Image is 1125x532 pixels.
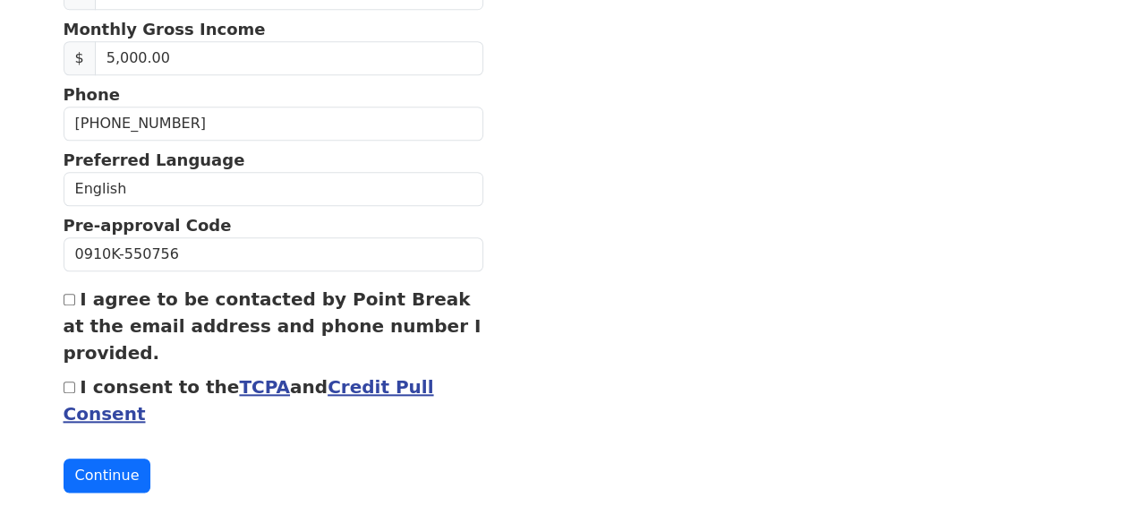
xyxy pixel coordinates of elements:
[64,107,484,141] input: Phone
[64,150,245,169] strong: Preferred Language
[64,17,484,41] p: Monthly Gross Income
[239,376,290,398] a: TCPA
[64,288,482,364] label: I agree to be contacted by Point Break at the email address and phone number I provided.
[64,459,151,493] button: Continue
[64,85,120,104] strong: Phone
[64,376,434,425] label: I consent to the and
[64,41,96,75] span: $
[64,237,484,271] input: Pre-approval Code
[95,41,483,75] input: Monthly Gross Income
[64,216,232,235] strong: Pre-approval Code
